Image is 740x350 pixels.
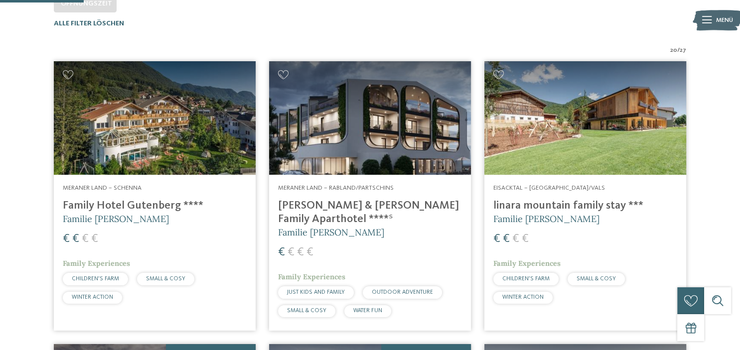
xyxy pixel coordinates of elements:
[297,246,304,258] span: €
[493,185,605,191] span: Eisacktal – [GEOGRAPHIC_DATA]/Vals
[493,233,500,245] span: €
[493,213,599,225] span: Familie [PERSON_NAME]
[63,233,70,245] span: €
[63,199,247,213] h4: Family Hotel Gutenberg ****
[502,276,550,282] span: CHILDREN’S FARM
[287,289,345,295] span: JUST KIDS AND FAMILY
[269,61,471,331] a: Familienhotels gesucht? Hier findet ihr die besten! Meraner Land – Rabland/Partschins [PERSON_NAM...
[72,233,79,245] span: €
[278,185,394,191] span: Meraner Land – Rabland/Partschins
[269,61,471,175] img: Familienhotels gesucht? Hier findet ihr die besten!
[278,272,345,281] span: Family Experiences
[484,61,686,331] a: Familienhotels gesucht? Hier findet ihr die besten! Eisacktal – [GEOGRAPHIC_DATA]/Vals linara mou...
[146,276,185,282] span: SMALL & COSY
[577,276,616,282] span: SMALL & COSY
[502,294,544,300] span: WINTER ACTION
[306,246,313,258] span: €
[512,233,519,245] span: €
[72,276,119,282] span: CHILDREN’S FARM
[278,227,384,238] span: Familie [PERSON_NAME]
[54,20,124,27] span: Alle Filter löschen
[278,199,462,226] h4: [PERSON_NAME] & [PERSON_NAME] Family Aparthotel ****ˢ
[522,233,529,245] span: €
[54,61,256,175] img: Family Hotel Gutenberg ****
[63,213,169,225] span: Familie [PERSON_NAME]
[670,46,677,55] span: 20
[288,246,295,258] span: €
[63,259,130,268] span: Family Experiences
[680,46,686,55] span: 27
[91,233,98,245] span: €
[372,289,433,295] span: OUTDOOR ADVENTURE
[54,61,256,331] a: Familienhotels gesucht? Hier findet ihr die besten! Meraner Land – Schenna Family Hotel Gutenberg...
[82,233,89,245] span: €
[287,308,326,314] span: SMALL & COSY
[278,246,285,258] span: €
[493,259,561,268] span: Family Experiences
[63,185,142,191] span: Meraner Land – Schenna
[353,308,382,314] span: WATER FUN
[484,61,686,175] img: Familienhotels gesucht? Hier findet ihr die besten!
[72,294,113,300] span: WINTER ACTION
[677,46,680,55] span: /
[503,233,510,245] span: €
[493,199,677,213] h4: linara mountain family stay ***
